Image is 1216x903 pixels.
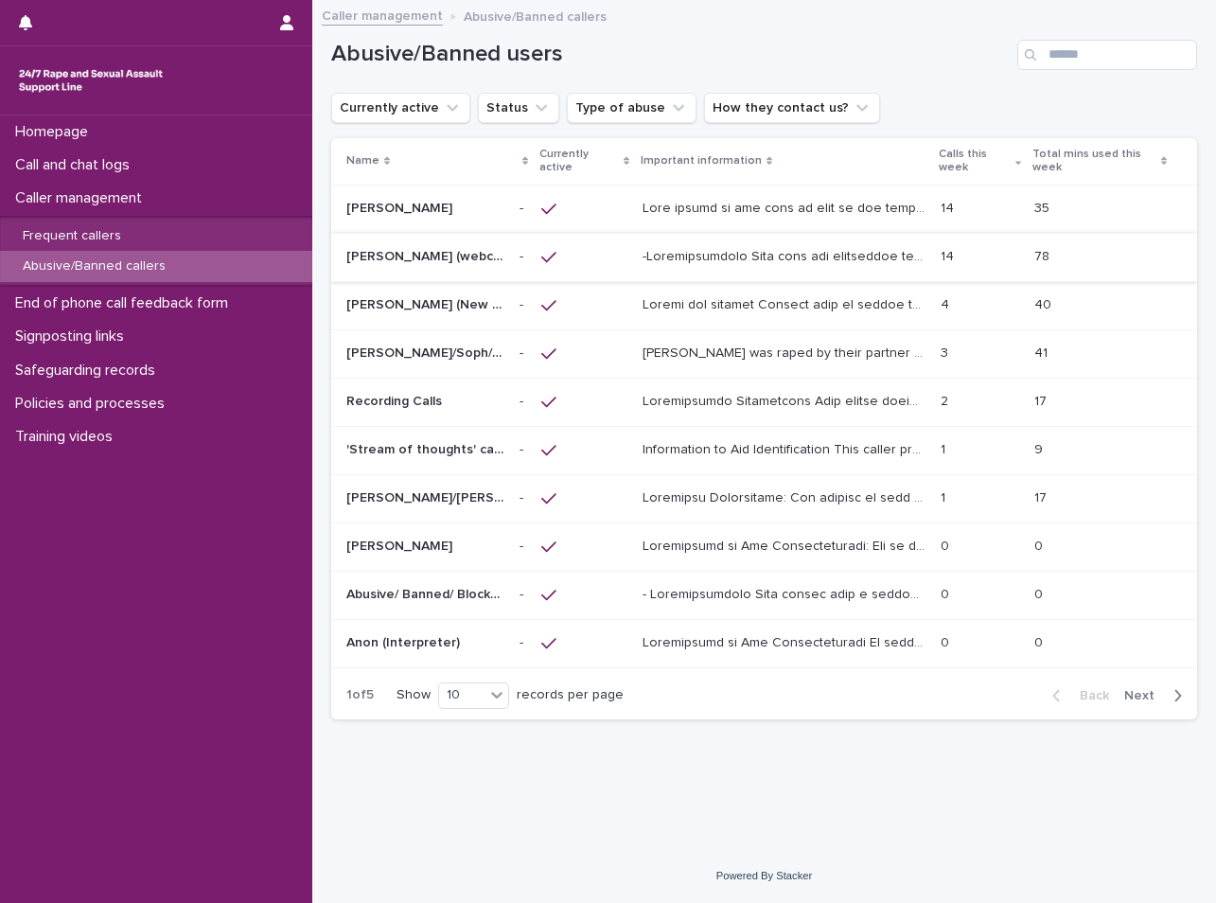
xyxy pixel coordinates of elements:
[1068,689,1109,702] span: Back
[8,362,170,380] p: Safeguarding records
[8,123,103,141] p: Homepage
[346,631,464,651] p: Anon (Interpreter)
[520,342,527,362] p: -
[1124,689,1166,702] span: Next
[1034,245,1053,265] p: 78
[643,245,929,265] p: -Identification This user was contacting us for at least 6 months. On some occasions he has conta...
[941,535,953,555] p: 0
[520,487,527,506] p: -
[478,93,559,123] button: Status
[331,474,1197,522] tr: [PERSON_NAME]/[PERSON_NAME]/[PERSON_NAME][PERSON_NAME]/[PERSON_NAME]/[PERSON_NAME] -- Loremipsu D...
[331,281,1197,329] tr: [PERSON_NAME] (New caller)[PERSON_NAME] (New caller) -- Loremi dol sitamet Consect adip el seddoe...
[1117,687,1197,704] button: Next
[331,93,470,123] button: Currently active
[346,390,446,410] p: Recording Calls
[1034,438,1047,458] p: 9
[439,685,485,705] div: 10
[643,535,929,555] p: Information to Aid Identification: Due to the inappropriate use of the support line, this caller ...
[1017,40,1197,70] input: Search
[941,342,952,362] p: 3
[643,487,929,506] p: Important Information: The purpose of this profile is to: 1. Support her to adhere to our 2 calls...
[1034,390,1050,410] p: 17
[941,390,952,410] p: 2
[346,150,379,171] p: Name
[8,228,136,244] p: Frequent callers
[346,438,508,458] p: 'Stream of thoughts' caller/webchat user
[520,245,527,265] p: -
[643,583,929,603] p: - Identification This caller uses a variety of traditionally women's names such as Vanessa, Lisa,...
[643,438,929,458] p: Information to Aid Identification This caller presents in a way that suggests they are in a strea...
[643,293,929,313] p: Reason for profile Support them to adhere to our 2 chats per week policy, they appear to be calli...
[704,93,880,123] button: How they contact us?
[643,390,929,410] p: Identifiable Information This caller often calls during night time. She has often been known to s...
[346,583,508,603] p: Abusive/ Banned/ Blocked Lorry driver/Vanessa/Stacey/Lisa
[1034,487,1050,506] p: 17
[643,342,929,362] p: Alice was raped by their partner last year and they're currently facing ongoing domestic abuse fr...
[520,583,527,603] p: -
[567,93,696,123] button: Type of abuse
[322,4,443,26] a: Caller management
[331,329,1197,378] tr: [PERSON_NAME]/Soph/[PERSON_NAME]/[PERSON_NAME]/Scarlet/[PERSON_NAME] - Banned/Webchatter[PERSON_N...
[517,687,624,703] p: records per page
[8,428,128,446] p: Training videos
[331,426,1197,474] tr: 'Stream of thoughts' caller/webchat user'Stream of thoughts' caller/webchat user -- Information t...
[941,197,958,217] p: 14
[520,390,527,410] p: -
[346,245,508,265] p: [PERSON_NAME] (webchat)
[716,870,812,881] a: Powered By Stacker
[643,197,929,217] p: This caller is not able to call us any longer - see below Information to Aid Identification: She ...
[15,62,167,99] img: rhQMoQhaT3yELyF149Cw
[346,293,508,313] p: [PERSON_NAME] (New caller)
[8,328,139,345] p: Signposting links
[941,583,953,603] p: 0
[941,245,958,265] p: 14
[331,41,1010,68] h1: Abusive/Banned users
[331,185,1197,233] tr: [PERSON_NAME][PERSON_NAME] -- Lore ipsumd si ame cons ad elit se doe tempor - inc utlab Etdolorem...
[331,522,1197,571] tr: [PERSON_NAME][PERSON_NAME] -- Loremipsumd si Ame Consecteturadi: Eli se doe temporincidid utl et ...
[641,150,762,171] p: Important information
[1032,144,1155,179] p: Total mins used this week
[331,378,1197,426] tr: Recording CallsRecording Calls -- Loremipsumdo Sitametcons Adip elitse doeiu tempo incidi utlab e...
[941,487,949,506] p: 1
[8,395,180,413] p: Policies and processes
[8,189,157,207] p: Caller management
[939,144,1011,179] p: Calls this week
[520,631,527,651] p: -
[331,571,1197,619] tr: Abusive/ Banned/ Blocked Lorry driver/[PERSON_NAME]/[PERSON_NAME]/[PERSON_NAME]Abusive/ Banned/ B...
[1034,535,1047,555] p: 0
[520,293,527,313] p: -
[1034,631,1047,651] p: 0
[331,233,1197,281] tr: [PERSON_NAME] (webchat)[PERSON_NAME] (webchat) -- -Loremipsumdolo Sita cons adi elitseddoe te inc...
[941,631,953,651] p: 0
[346,197,456,217] p: [PERSON_NAME]
[464,5,607,26] p: Abusive/Banned callers
[643,631,929,651] p: Information to Aid Identification He asks for an Urdu or Hindi interpreter. He often requests a f...
[520,197,527,217] p: -
[397,687,431,703] p: Show
[1034,293,1055,313] p: 40
[8,156,145,174] p: Call and chat logs
[520,438,527,458] p: -
[331,619,1197,667] tr: Anon (Interpreter)Anon (Interpreter) -- Loremipsumd si Ame Consecteturadi El sedd eiu te Inci ut ...
[1034,342,1051,362] p: 41
[941,438,949,458] p: 1
[1034,583,1047,603] p: 0
[331,672,389,718] p: 1 of 5
[520,535,527,555] p: -
[346,342,508,362] p: Alice/Soph/Alexis/Danni/Scarlet/Katy - Banned/Webchatter
[539,144,619,179] p: Currently active
[8,294,243,312] p: End of phone call feedback form
[1037,687,1117,704] button: Back
[941,293,953,313] p: 4
[346,487,508,506] p: [PERSON_NAME]/[PERSON_NAME]/[PERSON_NAME]
[346,535,456,555] p: [PERSON_NAME]
[8,258,181,274] p: Abusive/Banned callers
[1034,197,1053,217] p: 35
